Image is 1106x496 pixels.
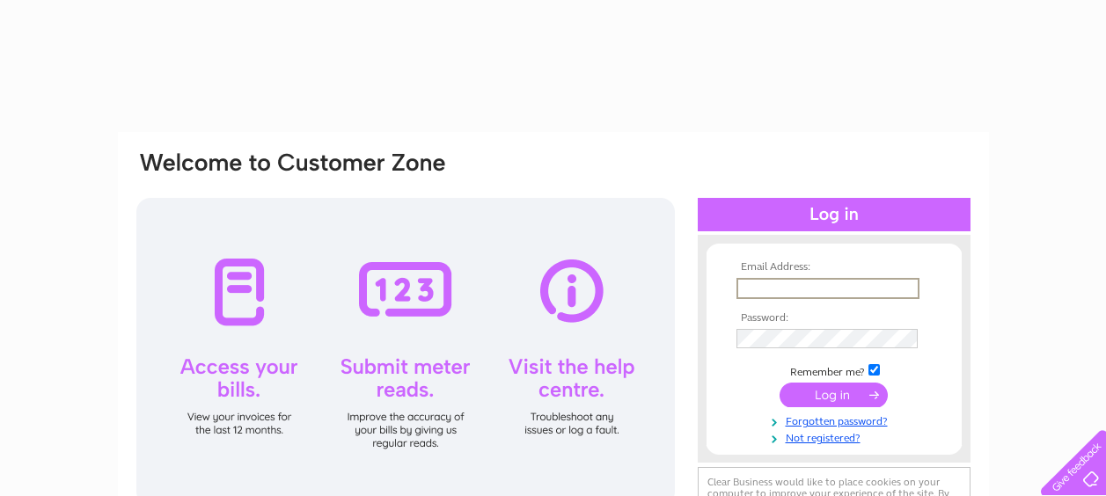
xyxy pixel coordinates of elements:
[736,412,936,428] a: Forgotten password?
[732,261,936,274] th: Email Address:
[780,383,888,407] input: Submit
[732,312,936,325] th: Password:
[736,428,936,445] a: Not registered?
[732,361,936,379] td: Remember me?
